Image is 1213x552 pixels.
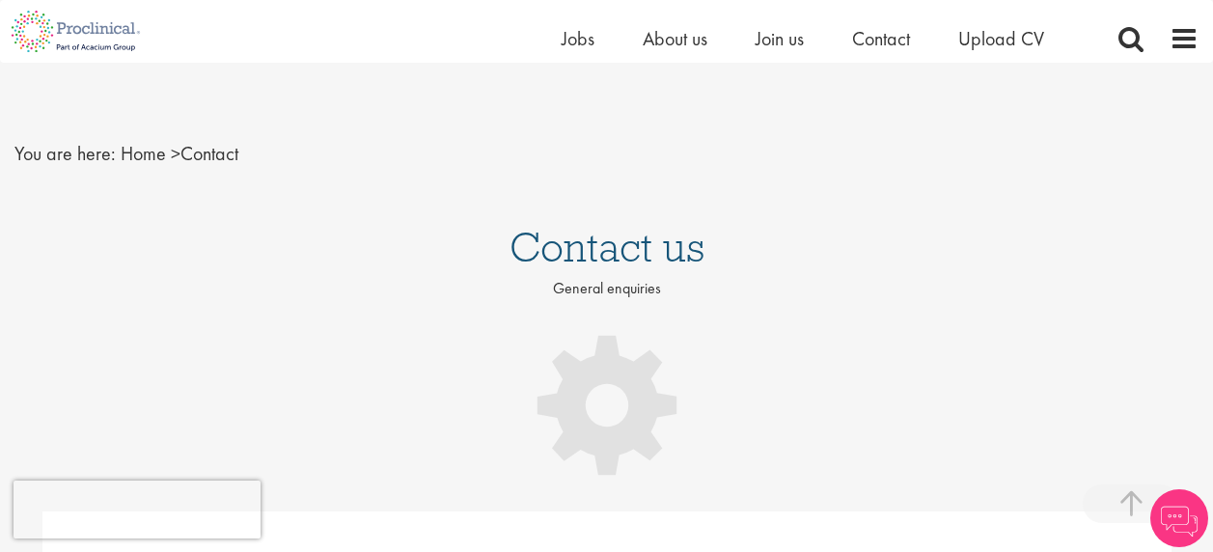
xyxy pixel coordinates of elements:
a: Jobs [562,26,594,51]
a: Contact [852,26,910,51]
span: You are here: [14,141,116,166]
a: Join us [756,26,804,51]
img: Chatbot [1150,489,1208,547]
a: breadcrumb link to Home [121,141,166,166]
a: About us [643,26,707,51]
a: Upload CV [958,26,1044,51]
span: > [171,141,180,166]
iframe: reCAPTCHA [14,481,261,538]
span: Contact [121,141,238,166]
